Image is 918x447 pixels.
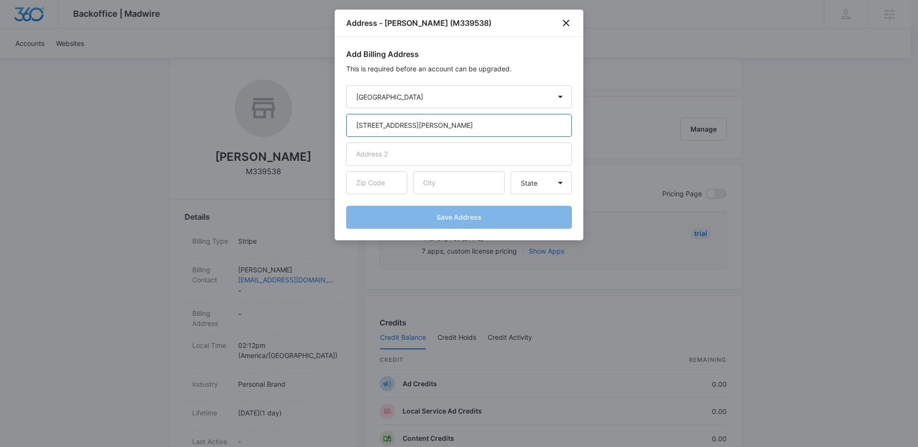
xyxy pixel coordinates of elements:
input: Address 2 [346,143,572,166]
input: Address 1 [346,114,572,137]
h1: Address - [PERSON_NAME] (M339538) [346,17,492,29]
input: City [413,171,505,194]
p: This is required before an account can be upgraded. [346,64,572,74]
input: Zip Code [346,171,407,194]
button: close [560,17,572,29]
h2: Add Billing Address [346,48,572,60]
